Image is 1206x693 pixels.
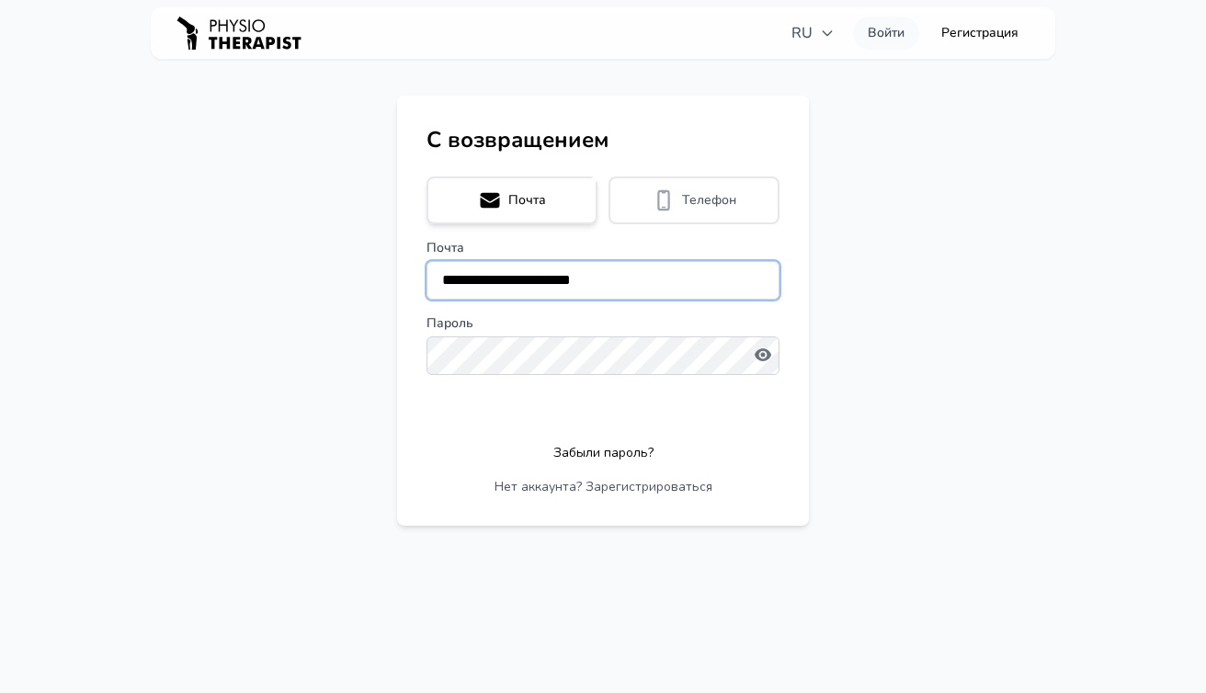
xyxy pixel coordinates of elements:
p: Нет аккаунта? [427,478,779,496]
button: Продолжить [427,390,779,426]
a: Регистрация [927,17,1033,50]
a: Войти [853,17,919,50]
a: Зарегистрироваться [586,478,712,495]
label: Пароль [427,314,779,333]
img: PHYSIOTHERAPISTRU logo [173,6,305,60]
span: Телефон [682,191,736,210]
h1: С возвращением [427,125,779,154]
span: RU [791,22,835,44]
button: Забыли пароль? [553,444,654,462]
span: Почта [508,191,546,210]
button: RU [780,15,846,51]
label: Почта [427,239,779,257]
